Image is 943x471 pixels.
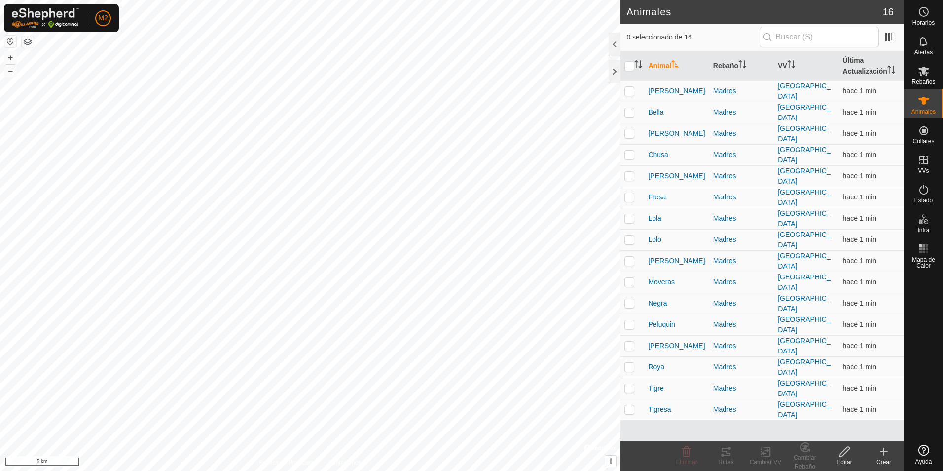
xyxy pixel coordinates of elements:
span: 30 sept 2025, 21:05 [843,363,876,371]
button: Capas del Mapa [22,36,34,48]
a: [GEOGRAPHIC_DATA] [778,82,831,100]
p-sorticon: Activar para ordenar [671,62,679,70]
a: [GEOGRAPHIC_DATA] [778,400,831,419]
div: Rutas [706,458,746,467]
span: 30 sept 2025, 21:05 [843,214,876,222]
span: Lolo [648,235,661,245]
a: [GEOGRAPHIC_DATA] [778,103,831,121]
a: [GEOGRAPHIC_DATA] [778,231,831,249]
div: Crear [864,458,904,467]
a: [GEOGRAPHIC_DATA] [778,358,831,376]
span: Horarios [912,20,935,26]
span: Peluquin [648,319,675,330]
button: i [605,456,616,467]
span: M2 [98,13,108,23]
span: [PERSON_NAME] [648,341,705,351]
span: 0 seleccionado de 16 [626,32,759,42]
span: Estado [914,197,933,203]
span: Tigresa [648,404,671,415]
a: [GEOGRAPHIC_DATA] [778,124,831,143]
span: 30 sept 2025, 21:05 [843,129,876,137]
a: Política de Privacidad [259,458,316,467]
a: [GEOGRAPHIC_DATA] [778,252,831,270]
span: 30 sept 2025, 21:05 [843,278,876,286]
div: Madres [713,277,770,287]
div: Madres [713,256,770,266]
span: [PERSON_NAME] [648,86,705,96]
span: VVs [918,168,929,174]
div: Madres [713,404,770,415]
th: Última Actualización [839,51,904,81]
button: – [4,65,16,77]
a: Contáctenos [328,458,361,467]
a: Ayuda [904,441,943,469]
div: Madres [713,171,770,181]
span: 30 sept 2025, 21:05 [843,108,876,116]
a: [GEOGRAPHIC_DATA] [778,209,831,228]
span: Tigre [648,383,663,393]
span: 30 sept 2025, 21:05 [843,299,876,307]
a: [GEOGRAPHIC_DATA] [778,294,831,313]
span: 30 sept 2025, 21:05 [843,405,876,413]
span: [PERSON_NAME] [648,171,705,181]
div: Madres [713,383,770,393]
a: [GEOGRAPHIC_DATA] [778,188,831,206]
span: 30 sept 2025, 21:05 [843,193,876,201]
button: + [4,52,16,64]
a: [GEOGRAPHIC_DATA] [778,315,831,334]
a: [GEOGRAPHIC_DATA] [778,167,831,185]
button: Restablecer Mapa [4,36,16,47]
p-sorticon: Activar para ordenar [738,62,746,70]
a: [GEOGRAPHIC_DATA] [778,146,831,164]
th: Animal [644,51,709,81]
span: [PERSON_NAME] [648,256,705,266]
div: Madres [713,362,770,372]
div: Madres [713,319,770,330]
div: Cambiar VV [746,458,785,467]
span: Alertas [914,49,933,55]
span: Chusa [648,150,668,160]
span: Moveras [648,277,675,287]
span: Collares [912,138,934,144]
span: 30 sept 2025, 21:05 [843,257,876,265]
a: [GEOGRAPHIC_DATA] [778,273,831,291]
a: [GEOGRAPHIC_DATA] [778,337,831,355]
div: Madres [713,107,770,118]
p-sorticon: Activar para ordenar [887,67,895,75]
span: i [610,457,612,465]
span: 30 sept 2025, 21:05 [843,320,876,328]
div: Madres [713,341,770,351]
span: Negra [648,298,667,309]
span: Roya [648,362,664,372]
div: Madres [713,298,770,309]
span: 30 sept 2025, 21:05 [843,87,876,95]
span: 30 sept 2025, 21:05 [843,172,876,180]
div: Madres [713,235,770,245]
div: Editar [825,458,864,467]
span: 30 sept 2025, 21:05 [843,384,876,392]
span: Bella [648,107,663,118]
div: Madres [713,213,770,224]
span: Ayuda [915,459,932,465]
div: Madres [713,192,770,202]
p-sorticon: Activar para ordenar [787,62,795,70]
div: Madres [713,150,770,160]
th: Rebaño [709,51,774,81]
div: Madres [713,86,770,96]
span: Rebaños [911,79,935,85]
input: Buscar (S) [760,27,879,47]
span: 30 sept 2025, 21:05 [843,342,876,350]
a: [GEOGRAPHIC_DATA] [778,379,831,397]
h2: Animales [626,6,882,18]
span: 30 sept 2025, 21:05 [843,151,876,158]
span: Mapa de Calor [907,257,941,269]
span: 30 sept 2025, 21:05 [843,235,876,243]
div: Cambiar Rebaño [785,453,825,471]
span: Infra [917,227,929,233]
span: 16 [883,4,894,19]
span: [PERSON_NAME] [648,128,705,139]
span: Eliminar [676,459,697,466]
span: Lola [648,213,661,224]
img: Logo Gallagher [12,8,79,28]
span: Fresa [648,192,666,202]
